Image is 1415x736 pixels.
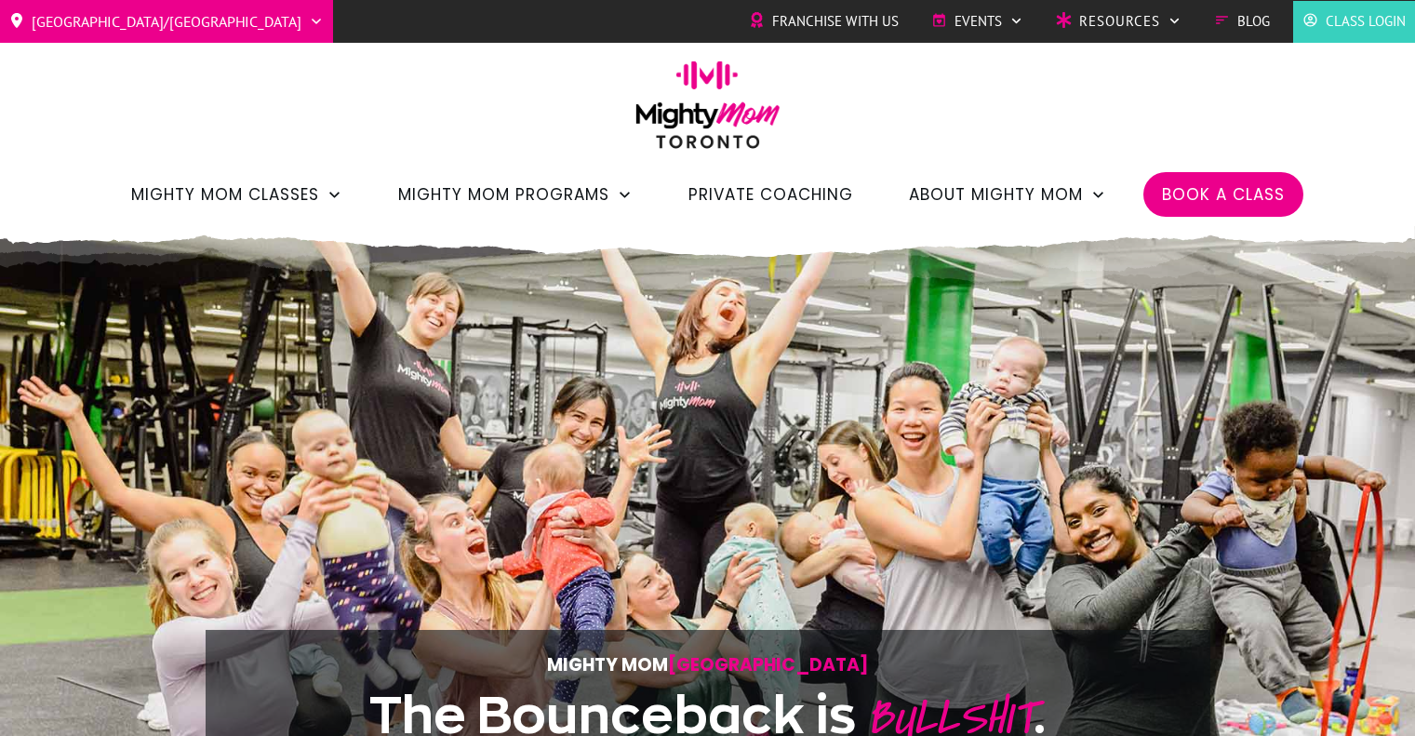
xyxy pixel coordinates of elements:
span: Resources [1079,7,1160,35]
a: Private Coaching [688,179,853,210]
a: Resources [1056,7,1181,35]
span: Class Login [1326,7,1406,35]
a: Book a Class [1162,179,1285,210]
a: Events [931,7,1023,35]
span: About Mighty Mom [909,179,1083,210]
span: Franchise with Us [772,7,899,35]
span: Blog [1237,7,1270,35]
img: mightymom-logo-toronto [626,60,790,162]
span: Mighty Mom Classes [131,179,319,210]
a: About Mighty Mom [909,179,1106,210]
a: Class Login [1302,7,1406,35]
span: [GEOGRAPHIC_DATA]/[GEOGRAPHIC_DATA] [32,7,301,36]
a: Blog [1214,7,1270,35]
a: [GEOGRAPHIC_DATA]/[GEOGRAPHIC_DATA] [9,7,324,36]
a: Mighty Mom Programs [398,179,633,210]
span: Mighty Mom Programs [398,179,609,210]
a: Mighty Mom Classes [131,179,342,210]
a: Franchise with Us [749,7,899,35]
p: Mighty Mom [262,649,1154,680]
span: [GEOGRAPHIC_DATA] [668,652,869,677]
span: Events [954,7,1002,35]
